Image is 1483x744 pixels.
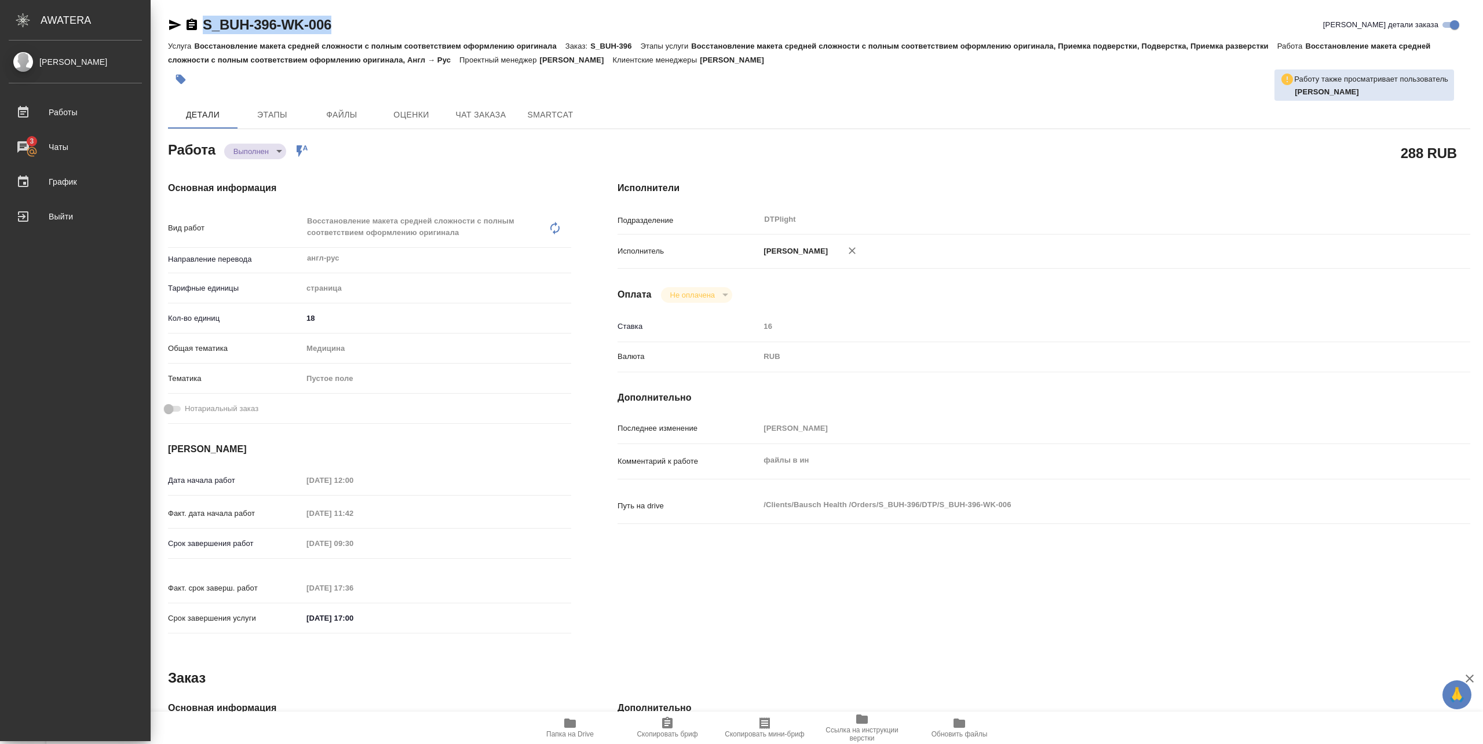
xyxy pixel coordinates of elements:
[168,343,302,354] p: Общая тематика
[3,167,148,196] a: График
[1401,143,1457,163] h2: 288 RUB
[168,701,571,715] h4: Основная информация
[691,42,1277,50] p: Восстановление макета средней сложности с полным соответствием оформлению оригинала, Приемка подв...
[618,500,759,512] p: Путь на drive
[168,538,302,549] p: Срок завершения работ
[230,146,272,156] button: Выполнен
[700,56,773,64] p: [PERSON_NAME]
[540,56,613,64] p: [PERSON_NAME]
[618,288,652,302] h4: Оплата
[3,98,148,127] a: Работы
[911,712,1008,744] button: Обновить файлы
[9,173,142,190] div: График
[9,208,142,225] div: Выйти
[302,339,571,358] div: Медицина
[459,56,539,64] p: Проектный менеджер
[168,669,206,687] h2: Заказ
[194,42,565,50] p: Восстановление макета средней сложности с полным соответствием оформлению оригинала
[302,310,571,327] input: ✎ Введи что-нибудь
[546,730,594,738] span: Папка на Drive
[168,313,302,324] p: Кол-во единиц
[9,56,142,68] div: [PERSON_NAME]
[759,318,1399,335] input: Пустое поле
[1295,86,1448,98] p: Заборова Александра
[168,442,571,456] h4: [PERSON_NAME]
[725,730,804,738] span: Скопировать мини-бриф
[820,726,904,742] span: Ссылка на инструкции верстки
[759,420,1399,437] input: Пустое поле
[302,472,404,489] input: Пустое поле
[168,181,571,195] h4: Основная информация
[302,369,571,389] div: Пустое поле
[168,222,302,234] p: Вид работ
[302,278,571,298] div: страница
[168,613,302,624] p: Срок завершения услуги
[302,580,404,596] input: Пустое поле
[1277,42,1306,50] p: Работа
[41,9,151,32] div: AWATERA
[1294,74,1448,85] p: Работу также просматривает пользователь
[1323,19,1438,31] span: [PERSON_NAME] детали заказа
[203,17,331,32] a: S_BUH-396-WK-006
[168,67,193,92] button: Добавить тэг
[759,495,1399,515] textarea: /Clients/Bausch Health /Orders/S_BUH-396/DTP/S_BUH-396-WK-006
[23,135,41,147] span: 3
[314,108,370,122] span: Файлы
[306,373,557,384] div: Пустое поле
[1442,680,1471,709] button: 🙏
[759,347,1399,366] div: RUB
[618,701,1470,715] h4: Дополнительно
[813,712,911,744] button: Ссылка на инструкции верстки
[168,138,215,159] h2: Работа
[175,108,231,122] span: Детали
[619,712,716,744] button: Скопировать бриф
[302,610,404,626] input: ✎ Введи что-нибудь
[168,18,182,32] button: Скопировать ссылку для ЯМессенджера
[3,133,148,162] a: 3Чаты
[168,475,302,486] p: Дата начала работ
[716,712,813,744] button: Скопировать мини-бриф
[618,321,759,332] p: Ставка
[1295,87,1359,96] b: [PERSON_NAME]
[618,456,759,467] p: Комментарий к работе
[523,108,578,122] span: SmartCat
[1447,683,1467,707] span: 🙏
[565,42,590,50] p: Заказ:
[185,18,199,32] button: Скопировать ссылку
[661,287,732,303] div: Выполнен
[185,403,258,415] span: Нотариальный заказ
[637,730,697,738] span: Скопировать бриф
[618,181,1470,195] h4: Исполнители
[3,202,148,231] a: Выйти
[521,712,619,744] button: Папка на Drive
[759,245,828,257] p: [PERSON_NAME]
[618,423,759,434] p: Последнее изменение
[302,505,404,522] input: Пустое поле
[383,108,439,122] span: Оценки
[641,42,692,50] p: Этапы услуги
[618,245,759,257] p: Исполнитель
[612,56,700,64] p: Клиентские менеджеры
[168,373,302,384] p: Тематика
[244,108,300,122] span: Этапы
[839,238,865,263] button: Удалить исполнителя
[168,42,194,50] p: Услуга
[932,730,988,738] span: Обновить файлы
[618,351,759,362] p: Валюта
[168,582,302,594] p: Факт. срок заверш. работ
[168,508,302,519] p: Факт. дата начала работ
[618,391,1470,405] h4: Дополнительно
[759,450,1399,470] textarea: файлы в ин
[453,108,509,122] span: Чат заказа
[667,290,718,300] button: Не оплачена
[9,138,142,156] div: Чаты
[590,42,640,50] p: S_BUH-396
[224,144,286,159] div: Выполнен
[302,535,404,552] input: Пустое поле
[168,283,302,294] p: Тарифные единицы
[168,254,302,265] p: Направление перевода
[9,104,142,121] div: Работы
[618,215,759,226] p: Подразделение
